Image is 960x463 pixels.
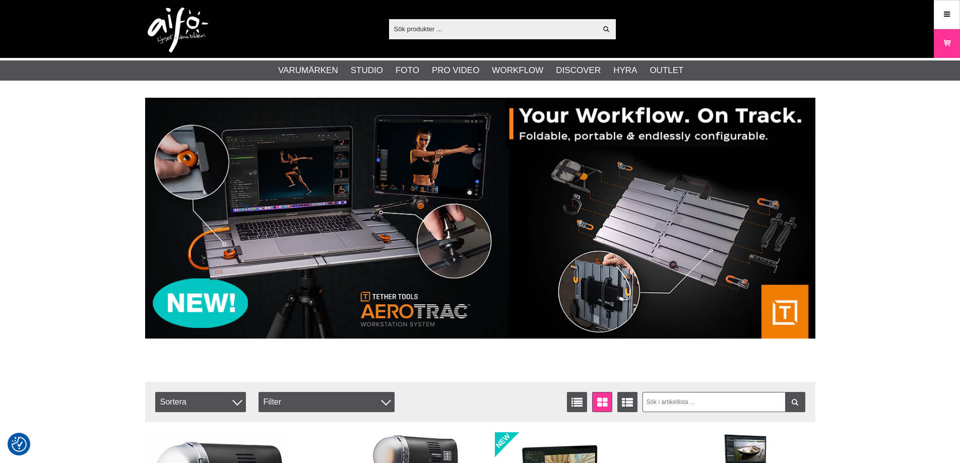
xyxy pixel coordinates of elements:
[389,21,597,36] input: Sök produkter ...
[643,392,805,412] input: Sök i artikellista ...
[650,64,683,77] a: Outlet
[592,392,612,412] a: Fönstervisning
[556,64,601,77] a: Discover
[148,8,208,53] img: logo.png
[12,435,27,453] button: Samtyckesinställningar
[155,392,246,412] span: Sortera
[278,64,338,77] a: Varumärken
[785,392,805,412] a: Filtrera
[432,64,479,77] a: Pro Video
[396,64,419,77] a: Foto
[12,437,27,452] img: Revisit consent button
[567,392,587,412] a: Listvisning
[613,64,637,77] a: Hyra
[617,392,637,412] a: Utökad listvisning
[492,64,543,77] a: Workflow
[351,64,383,77] a: Studio
[145,98,815,339] img: Annons:007 banner-header-aerotrac-1390x500.jpg
[259,392,395,412] div: Filter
